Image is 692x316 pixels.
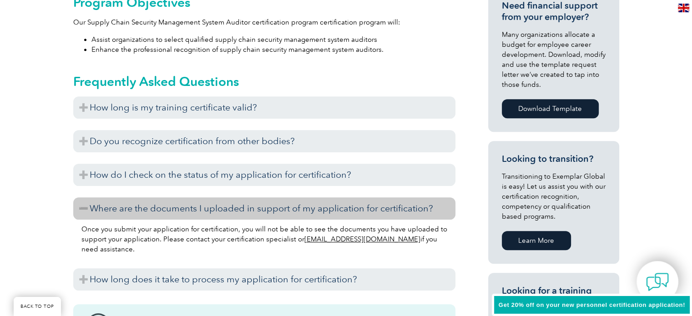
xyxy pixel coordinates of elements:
[73,164,455,186] h3: How do I check on the status of my application for certification?
[646,271,669,293] img: contact-chat.png
[502,231,571,250] a: Learn More
[91,35,455,45] li: Assist organizations to select qualified supply chain security management system auditors
[73,96,455,119] h3: How long is my training certificate valid?
[502,285,606,308] h3: Looking for a training course?
[678,4,689,12] img: en
[73,197,455,220] h3: Where are the documents I uploaded in support of my application for certification?
[502,153,606,165] h3: Looking to transition?
[502,99,599,118] a: Download Template
[73,130,455,152] h3: Do you recognize certification from other bodies?
[73,74,455,89] h2: Frequently Asked Questions
[73,268,455,291] h3: How long does it take to process my application for certification?
[91,45,455,55] li: Enhance the professional recognition of supply chain security management system auditors.
[81,224,447,254] p: Once you submit your application for certification, you will not be able to see the documents you...
[502,171,606,221] p: Transitioning to Exemplar Global is easy! Let us assist you with our certification recognition, c...
[304,235,420,243] a: [EMAIL_ADDRESS][DOMAIN_NAME]
[14,297,61,316] a: BACK TO TOP
[499,301,685,308] span: Get 20% off on your new personnel certification application!
[73,17,455,27] p: Our Supply Chain Security Management System Auditor certification program certification program w...
[502,30,606,90] p: Many organizations allocate a budget for employee career development. Download, modify and use th...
